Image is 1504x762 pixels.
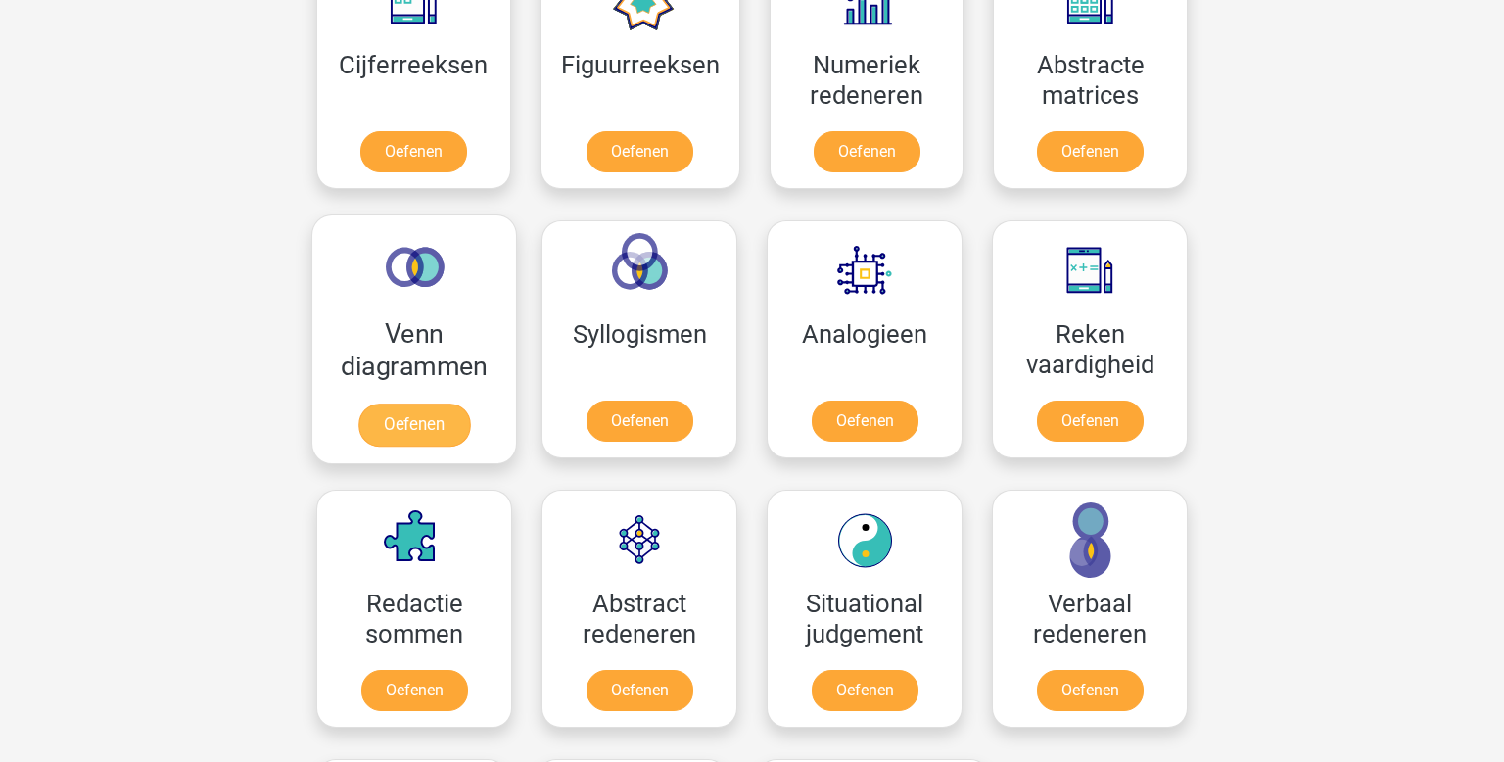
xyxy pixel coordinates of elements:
[1037,131,1144,172] a: Oefenen
[358,404,470,447] a: Oefenen
[1037,670,1144,711] a: Oefenen
[587,401,693,442] a: Oefenen
[360,131,467,172] a: Oefenen
[812,401,918,442] a: Oefenen
[812,670,918,711] a: Oefenen
[814,131,920,172] a: Oefenen
[361,670,468,711] a: Oefenen
[587,131,693,172] a: Oefenen
[1037,401,1144,442] a: Oefenen
[587,670,693,711] a: Oefenen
